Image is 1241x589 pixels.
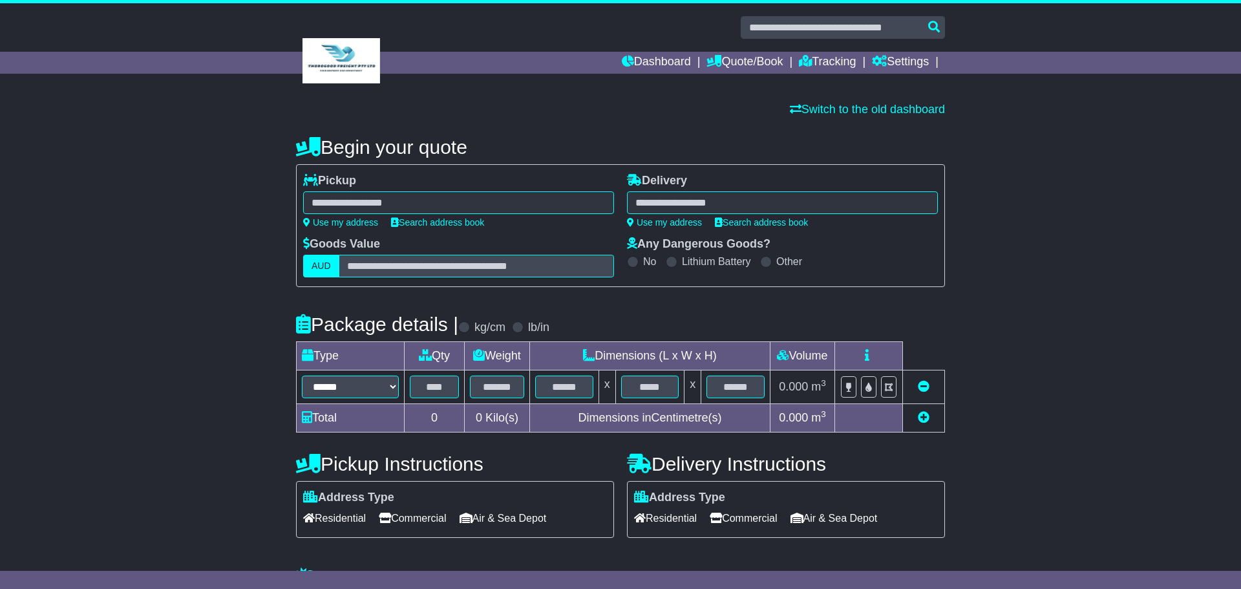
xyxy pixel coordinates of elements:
[684,370,701,404] td: x
[296,453,614,475] h4: Pickup Instructions
[303,217,378,228] a: Use my address
[715,217,808,228] a: Search address book
[872,52,929,74] a: Settings
[297,404,405,433] td: Total
[465,404,530,433] td: Kilo(s)
[528,321,549,335] label: lb/in
[811,411,826,424] span: m
[627,237,770,252] label: Any Dangerous Goods?
[303,508,366,528] span: Residential
[622,52,691,74] a: Dashboard
[634,491,725,505] label: Address Type
[918,411,929,424] a: Add new item
[296,314,458,335] h4: Package details |
[682,255,751,268] label: Lithium Battery
[405,342,465,370] td: Qty
[790,103,945,116] a: Switch to the old dashboard
[627,217,702,228] a: Use my address
[379,508,446,528] span: Commercial
[405,404,465,433] td: 0
[643,255,656,268] label: No
[303,174,356,188] label: Pickup
[634,508,697,528] span: Residential
[776,255,802,268] label: Other
[297,342,405,370] td: Type
[779,411,808,424] span: 0.000
[529,404,770,433] td: Dimensions in Centimetre(s)
[465,342,530,370] td: Weight
[303,491,394,505] label: Address Type
[790,508,878,528] span: Air & Sea Depot
[599,370,615,404] td: x
[529,342,770,370] td: Dimensions (L x W x H)
[303,255,339,277] label: AUD
[476,411,482,424] span: 0
[706,52,783,74] a: Quote/Book
[918,380,929,393] a: Remove this item
[303,237,380,252] label: Goods Value
[460,508,547,528] span: Air & Sea Depot
[710,508,777,528] span: Commercial
[821,409,826,419] sup: 3
[474,321,505,335] label: kg/cm
[811,380,826,393] span: m
[627,174,687,188] label: Delivery
[821,378,826,388] sup: 3
[770,342,834,370] td: Volume
[627,453,945,475] h4: Delivery Instructions
[391,217,484,228] a: Search address book
[779,380,808,393] span: 0.000
[296,567,945,588] h4: Warranty & Insurance
[799,52,856,74] a: Tracking
[296,136,945,158] h4: Begin your quote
